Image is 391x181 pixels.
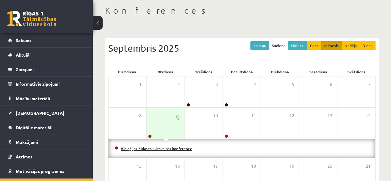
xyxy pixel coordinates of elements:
span: 15 [137,163,142,170]
span: Motivācijas programma [16,168,65,174]
div: Piekdiena [261,67,299,76]
span: 2 [177,81,180,88]
span: Digitālie materiāli [16,125,53,130]
span: 9 [176,112,180,123]
a: Informatīvie ziņojumi [8,77,85,91]
span: 13 [327,112,332,119]
button: << Iepr. [250,41,269,50]
a: Bioloģijas 7.klases 1.ieskaites konference [121,146,192,151]
button: Nedēļa [342,41,360,50]
a: Digitālie materiāli [8,120,85,135]
span: 6 [330,81,332,88]
span: 10 [213,112,218,119]
span: 20 [327,163,332,170]
button: Šodiena [269,41,288,50]
h1: Konferences [105,5,379,16]
span: Mācību materiāli [16,96,50,101]
div: Pirmdiena [108,67,147,76]
span: 3 [215,81,218,88]
div: Sestdiena [299,67,338,76]
span: 12 [289,112,294,119]
span: 7 [368,81,371,88]
legend: Maksājumi [16,135,85,149]
span: 18 [251,163,256,170]
a: Sākums [8,33,85,47]
legend: Ziņojumi [16,62,85,76]
span: 16 [175,163,180,170]
div: Septembris 2025 [108,41,376,55]
span: Atzīmes [16,154,32,159]
button: Diena [359,41,376,50]
span: 21 [366,163,371,170]
a: Maksājumi [8,135,85,149]
a: Ziņojumi [8,62,85,76]
span: 5 [291,81,294,88]
button: Nāk. >> [288,41,307,50]
a: Atzīmes [8,149,85,164]
span: 8 [139,112,142,119]
div: Trešdiena [185,67,223,76]
span: 11 [251,112,256,119]
a: Motivācijas programma [8,164,85,178]
a: [DEMOGRAPHIC_DATA] [8,106,85,120]
div: Otrdiena [147,67,185,76]
span: 14 [366,112,371,119]
span: Aktuāli [16,52,31,58]
a: Rīgas 1. Tālmācības vidusskola [7,11,56,26]
a: Mācību materiāli [8,91,85,106]
legend: Informatīvie ziņojumi [16,77,85,91]
button: Gads [307,41,321,50]
span: 19 [289,163,294,170]
span: 1 [139,81,142,88]
button: Mēnesis [321,41,342,50]
div: Ceturtdiena [223,67,261,76]
span: 17 [213,163,218,170]
span: Sākums [16,37,32,43]
span: [DEMOGRAPHIC_DATA] [16,110,64,116]
div: Svētdiena [337,67,376,76]
span: 4 [253,81,256,88]
a: Aktuāli [8,48,85,62]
